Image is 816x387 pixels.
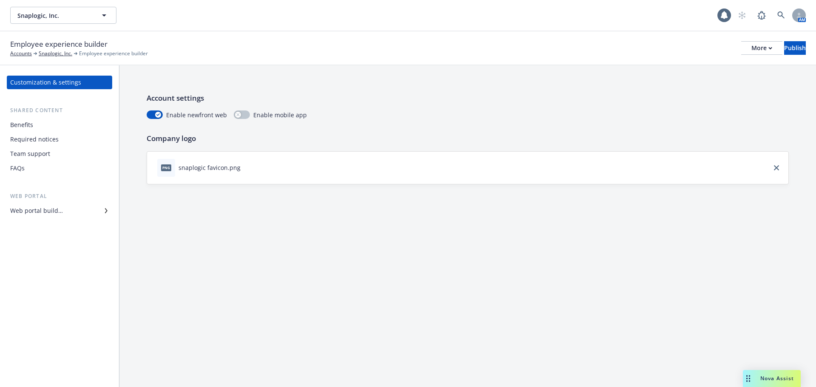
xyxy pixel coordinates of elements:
[743,370,801,387] button: Nova Assist
[7,106,112,115] div: Shared content
[784,42,806,54] div: Publish
[166,110,227,119] span: Enable newfront web
[784,41,806,55] button: Publish
[773,7,790,24] a: Search
[771,163,782,173] a: close
[760,375,794,382] span: Nova Assist
[10,161,25,175] div: FAQs
[753,7,770,24] a: Report a Bug
[741,41,782,55] button: More
[7,147,112,161] a: Team support
[79,50,148,57] span: Employee experience builder
[743,370,754,387] div: Drag to move
[7,133,112,146] a: Required notices
[10,204,63,218] div: Web portal builder
[10,147,50,161] div: Team support
[734,7,751,24] a: Start snowing
[17,11,91,20] span: Snaplogic, Inc.
[7,192,112,201] div: Web portal
[10,39,108,50] span: Employee experience builder
[7,161,112,175] a: FAQs
[10,133,59,146] div: Required notices
[751,42,772,54] div: More
[7,76,112,89] a: Customization & settings
[253,110,307,119] span: Enable mobile app
[10,50,32,57] a: Accounts
[178,163,241,172] div: snaplogic favicon.png
[244,163,251,172] button: download file
[7,204,112,218] a: Web portal builder
[39,50,72,57] a: Snaplogic, Inc.
[10,118,33,132] div: Benefits
[147,93,789,104] p: Account settings
[161,164,171,171] span: png
[10,7,116,24] button: Snaplogic, Inc.
[10,76,81,89] div: Customization & settings
[147,133,789,144] p: Company logo
[7,118,112,132] a: Benefits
